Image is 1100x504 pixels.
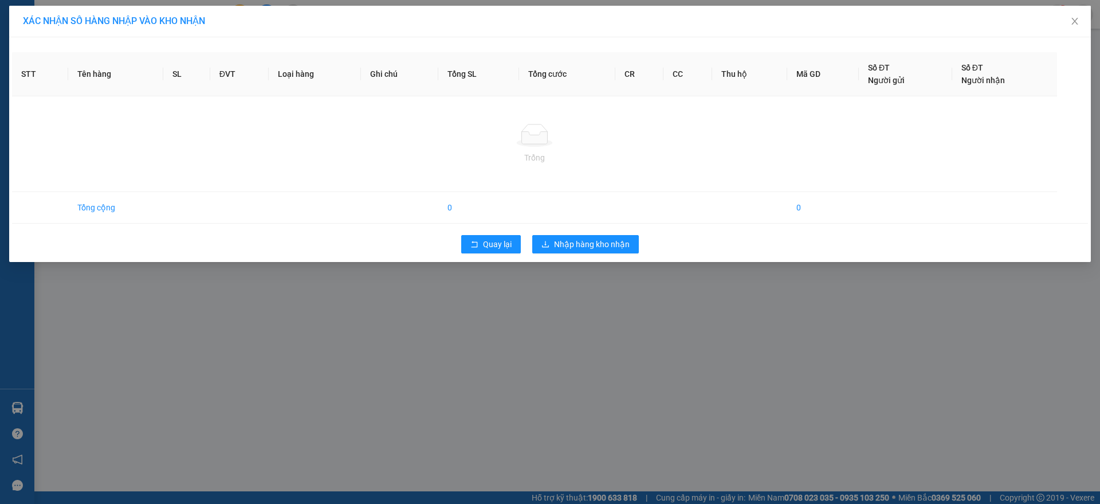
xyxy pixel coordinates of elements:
[470,240,478,249] span: rollback
[438,52,519,96] th: Tổng SL
[787,192,859,224] td: 0
[269,52,361,96] th: Loại hàng
[1070,17,1079,26] span: close
[554,238,630,251] span: Nhập hàng kho nhận
[868,63,890,72] span: Số ĐT
[12,52,68,96] th: STT
[163,52,210,96] th: SL
[961,63,983,72] span: Số ĐT
[438,192,519,224] td: 0
[868,76,905,85] span: Người gửi
[1059,6,1091,38] button: Close
[461,235,521,253] button: rollbackQuay lại
[519,52,615,96] th: Tổng cước
[210,52,269,96] th: ĐVT
[68,192,163,224] td: Tổng cộng
[961,76,1005,85] span: Người nhận
[21,151,1048,164] div: Trống
[663,52,712,96] th: CC
[787,52,859,96] th: Mã GD
[68,52,163,96] th: Tên hàng
[23,15,205,26] span: XÁC NHẬN SỐ HÀNG NHẬP VÀO KHO NHẬN
[483,238,512,251] span: Quay lại
[532,235,639,253] button: downloadNhập hàng kho nhận
[615,52,664,96] th: CR
[541,240,549,249] span: download
[712,52,787,96] th: Thu hộ
[361,52,439,96] th: Ghi chú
